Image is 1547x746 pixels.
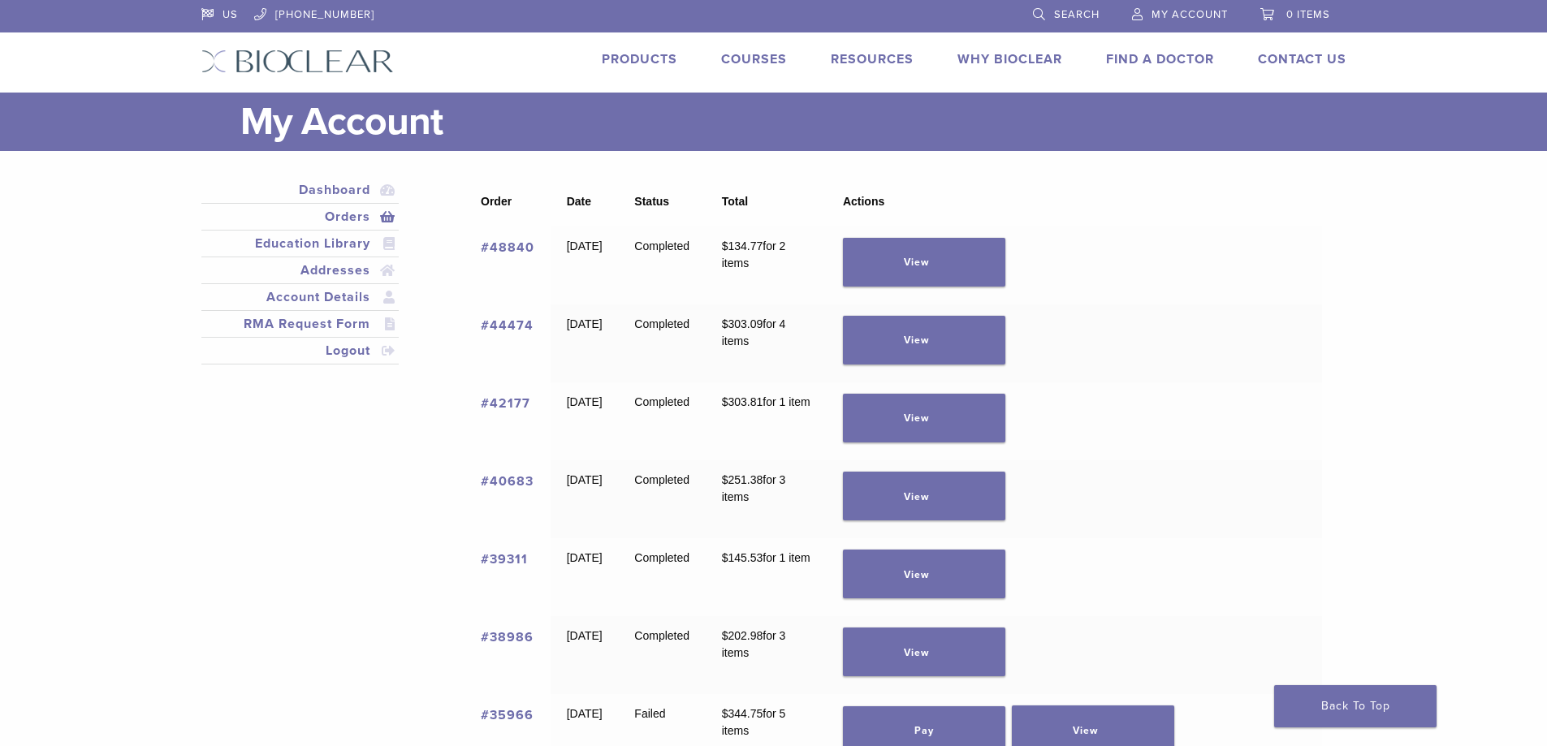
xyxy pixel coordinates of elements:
[619,304,706,382] td: Completed
[481,317,534,334] a: View order number 44474
[1054,8,1100,21] span: Search
[722,629,728,642] span: $
[722,551,728,564] span: $
[205,314,396,334] a: RMA Request Form
[567,395,603,408] time: [DATE]
[567,473,603,486] time: [DATE]
[481,239,534,256] a: View order number 48840
[722,395,763,408] span: 303.81
[843,472,1005,520] a: View order 40683
[843,195,884,208] span: Actions
[567,707,603,720] time: [DATE]
[722,317,728,330] span: $
[706,304,827,382] td: for 4 items
[722,239,728,252] span: $
[205,261,396,280] a: Addresses
[567,629,603,642] time: [DATE]
[1152,8,1228,21] span: My Account
[481,629,534,645] a: View order number 38986
[706,382,827,460] td: for 1 item
[1106,51,1214,67] a: Find A Doctor
[567,239,603,252] time: [DATE]
[722,707,728,720] span: $
[843,316,1005,364] a: View order 44474
[1274,685,1437,727] a: Back To Top
[205,180,396,200] a: Dashboard
[481,707,534,723] a: View order number 35966
[201,177,400,384] nav: Account pages
[706,226,827,304] td: for 2 items
[201,50,394,73] img: Bioclear
[722,395,728,408] span: $
[205,234,396,253] a: Education Library
[481,395,530,412] a: View order number 42177
[1258,51,1346,67] a: Contact Us
[602,51,677,67] a: Products
[481,195,512,208] span: Order
[205,341,396,360] a: Logout
[957,51,1062,67] a: Why Bioclear
[567,317,603,330] time: [DATE]
[1286,8,1330,21] span: 0 items
[722,473,763,486] span: 251.38
[240,93,1346,151] h1: My Account
[722,629,763,642] span: 202.98
[722,317,763,330] span: 303.09
[619,616,706,694] td: Completed
[722,473,728,486] span: $
[205,287,396,307] a: Account Details
[831,51,914,67] a: Resources
[619,226,706,304] td: Completed
[843,550,1005,598] a: View order 39311
[722,707,763,720] span: 344.75
[619,538,706,616] td: Completed
[722,239,763,252] span: 134.77
[634,195,669,208] span: Status
[481,473,534,489] a: View order number 40683
[721,51,787,67] a: Courses
[567,551,603,564] time: [DATE]
[722,551,763,564] span: 145.53
[619,382,706,460] td: Completed
[843,394,1005,442] a: View order 42177
[619,460,706,538] td: Completed
[843,627,1005,676] a: View order 38986
[706,616,827,694] td: for 3 items
[722,195,748,208] span: Total
[205,207,396,226] a: Orders
[567,195,591,208] span: Date
[481,551,528,567] a: View order number 39311
[843,238,1005,287] a: View order 48840
[706,538,827,616] td: for 1 item
[706,460,827,538] td: for 3 items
